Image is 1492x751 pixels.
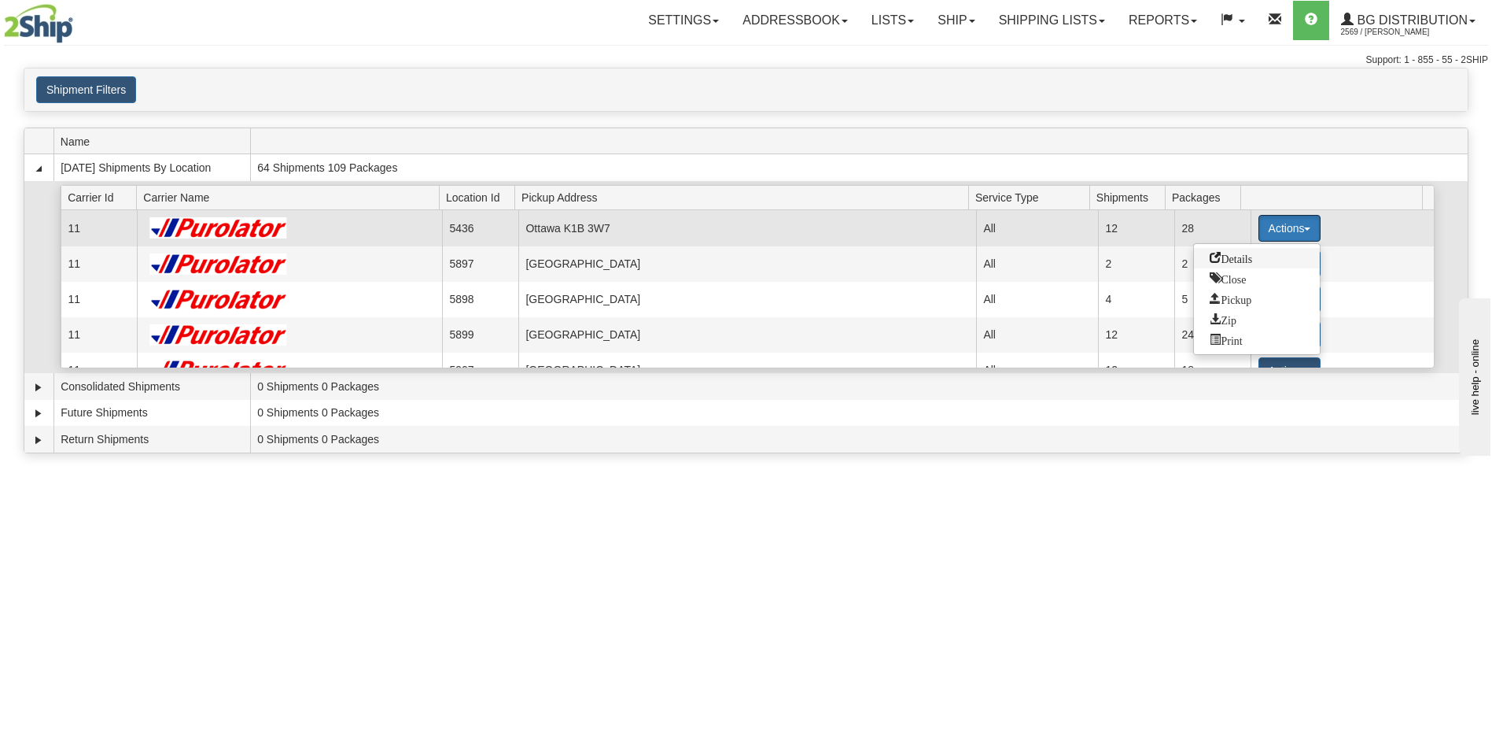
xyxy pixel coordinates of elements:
a: Go to Details view [1194,248,1320,268]
span: Shipments [1096,185,1166,209]
span: Name [61,129,250,154]
td: 5436 [442,210,518,246]
span: Location Id [446,185,515,209]
td: 12 [1098,353,1174,388]
a: Expand [31,405,46,421]
td: All [976,210,1098,246]
a: Reports [1117,1,1209,40]
td: 5898 [442,282,518,317]
td: All [976,246,1098,282]
img: Purolator [145,253,293,275]
span: Service Type [975,185,1089,209]
div: Support: 1 - 855 - 55 - 2SHIP [4,54,1488,67]
td: 4 [1098,282,1174,317]
td: [GEOGRAPHIC_DATA] [518,317,976,353]
td: [GEOGRAPHIC_DATA] [518,353,976,388]
a: Expand [31,432,46,448]
span: Carrier Name [143,185,439,209]
td: Ottawa K1B 3W7 [518,210,976,246]
img: logo2569.jpg [4,4,73,43]
button: Shipment Filters [36,76,136,103]
td: 2 [1174,246,1251,282]
td: [DATE] Shipments By Location [53,154,250,181]
a: Lists [860,1,926,40]
span: BG Distribution [1354,13,1468,27]
td: 28 [1174,210,1251,246]
td: All [976,282,1098,317]
button: Actions [1258,357,1321,384]
a: Ship [926,1,986,40]
a: Close this group [1194,268,1320,289]
td: 11 [61,210,137,246]
td: 0 Shipments 0 Packages [250,373,1468,400]
a: Addressbook [731,1,860,40]
span: Zip [1210,313,1236,324]
div: live help - online [12,13,146,25]
a: Expand [31,379,46,395]
img: Purolator [145,324,293,346]
img: Purolator [145,289,293,310]
td: 24 [1174,317,1251,353]
span: 2569 / [PERSON_NAME] [1341,24,1459,40]
td: 5907 [442,353,518,388]
td: 2 [1098,246,1174,282]
td: 5899 [442,317,518,353]
td: All [976,353,1098,388]
td: 12 [1098,317,1174,353]
td: 11 [61,246,137,282]
td: Consolidated Shipments [53,373,250,400]
td: 64 Shipments 109 Packages [250,154,1468,181]
span: Close [1210,272,1246,283]
td: [GEOGRAPHIC_DATA] [518,282,976,317]
a: BG Distribution 2569 / [PERSON_NAME] [1329,1,1487,40]
img: Purolator [145,217,293,239]
span: Print [1210,334,1242,345]
a: Settings [636,1,731,40]
td: [GEOGRAPHIC_DATA] [518,246,976,282]
td: 11 [61,282,137,317]
span: Carrier Id [68,185,137,209]
a: Shipping lists [987,1,1117,40]
a: Request a carrier pickup [1194,289,1320,309]
td: 12 [1098,210,1174,246]
span: Details [1210,252,1252,263]
span: Pickup [1210,293,1251,304]
td: Return Shipments [53,426,250,453]
td: 18 [1174,353,1251,388]
a: Collapse [31,161,46,176]
a: Print or Download All Shipping Documents in one file [1194,330,1320,350]
span: Pickup Address [521,185,968,209]
td: All [976,317,1098,353]
td: 0 Shipments 0 Packages [250,400,1468,427]
td: 11 [61,317,137,353]
td: 11 [61,353,137,388]
td: 5 [1174,282,1251,317]
td: Future Shipments [53,400,250,427]
span: Packages [1172,185,1241,209]
td: 0 Shipments 0 Packages [250,426,1468,453]
button: Actions [1258,215,1321,242]
img: Purolator [145,360,293,381]
td: 5897 [442,246,518,282]
iframe: chat widget [1456,295,1490,456]
a: Zip and Download All Shipping Documents [1194,309,1320,330]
